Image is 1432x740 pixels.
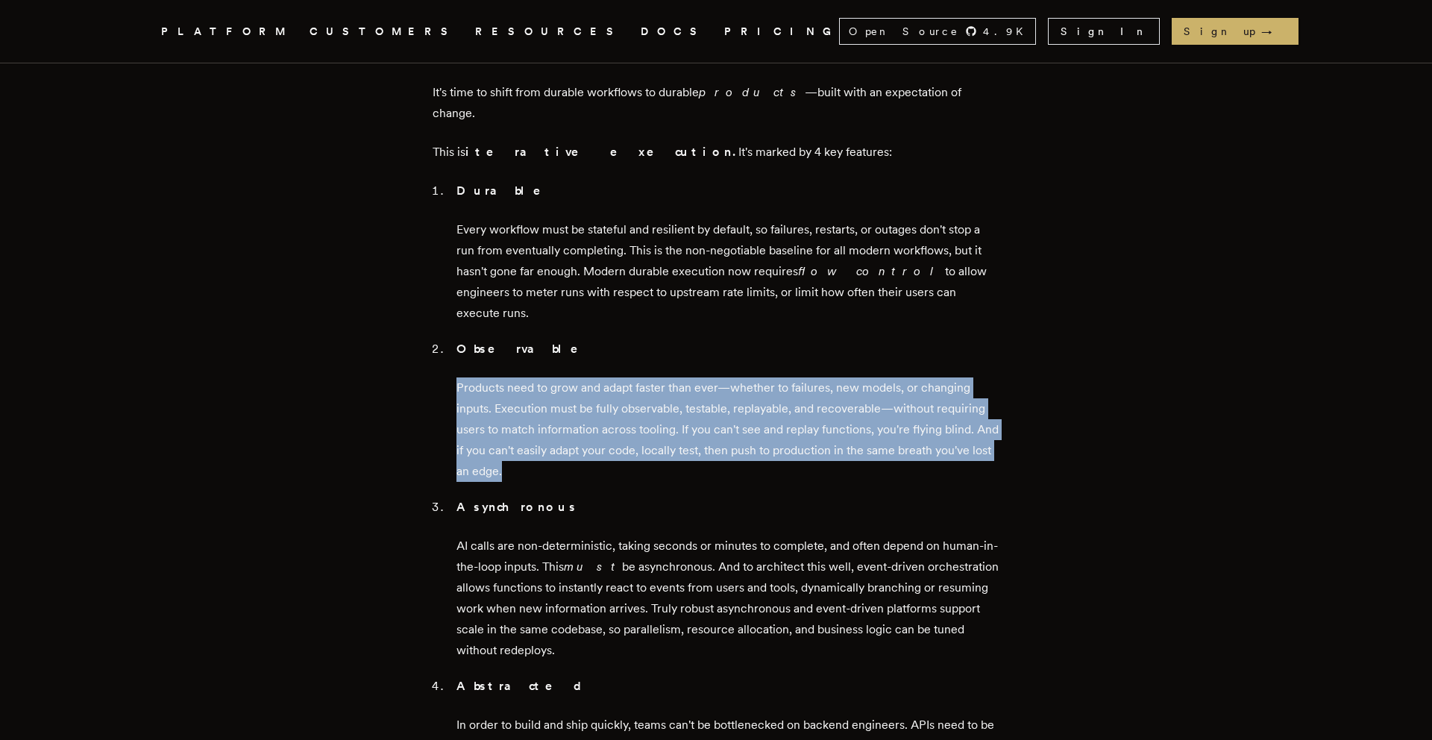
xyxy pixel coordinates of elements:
span: Open Source [849,24,959,39]
p: AI calls are non-deterministic, taking seconds or minutes to complete, and often depend on human-... [456,536,999,661]
em: must [564,559,622,574]
a: CUSTOMERS [310,22,457,41]
a: Sign up [1172,18,1298,45]
em: flow control [798,264,945,278]
strong: Durable [456,184,562,198]
span: 4.9 K [983,24,1032,39]
em: products [699,85,805,99]
a: PRICING [724,22,839,41]
p: Every workflow must be stateful and resilient by default, so failures, restarts, or outages don't... [456,219,999,324]
p: Products need to grow and adapt faster than ever—whether to failures, new models, or changing inp... [456,377,999,482]
a: DOCS [641,22,706,41]
strong: iterative execution. [465,145,738,159]
strong: Abstracted [456,679,594,693]
button: PLATFORM [161,22,292,41]
a: Sign In [1048,18,1160,45]
button: RESOURCES [475,22,623,41]
p: It's time to shift from durable workflows to durable —built with an expectation of change. [433,82,999,124]
strong: Observable [456,342,599,356]
p: This is It's marked by 4 key features: [433,142,999,163]
span: → [1261,24,1287,39]
strong: Asynchronous [456,500,577,514]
